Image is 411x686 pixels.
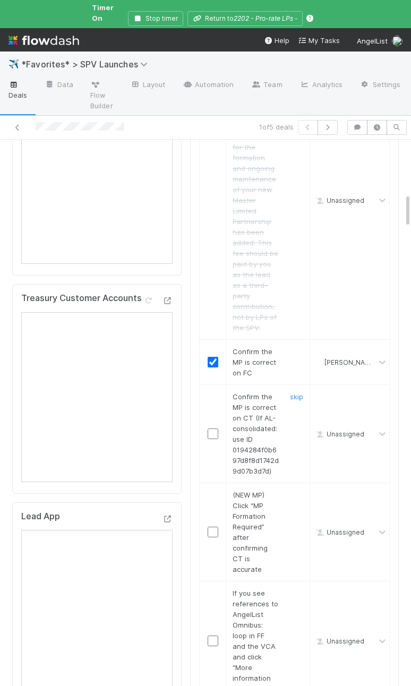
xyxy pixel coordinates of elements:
[314,196,364,204] span: Unassigned
[314,358,323,366] img: avatar_b18de8e2-1483-4e81-aa60-0a3d21592880.png
[36,77,82,94] a: Data
[187,11,303,26] button: Return to2202 - Pro-rate LPs -
[264,35,289,46] div: Help
[357,37,388,45] span: AngelList
[233,68,278,332] span: (NEW MP) Confirm $4k MP fee and flag for GP to cover as TPC: A $4K one-time fee for the formation...
[259,122,294,132] span: 1 of 5 deals
[314,528,364,536] span: Unassigned
[21,511,60,522] h5: Lead App
[298,36,340,45] span: My Tasks
[233,491,268,573] span: (NEW MP) Click “MP Formation Required” after confirming CT is accurate
[314,637,364,645] span: Unassigned
[174,77,242,94] a: Automation
[233,347,276,377] span: Confirm the MP is correct on FC
[122,77,174,94] a: Layout
[90,79,113,111] span: Flow Builder
[392,36,403,46] img: avatar_b18de8e2-1483-4e81-aa60-0a3d21592880.png
[324,358,376,366] span: [PERSON_NAME]
[92,3,114,22] span: Timer On
[82,77,122,115] a: Flow Builder
[314,430,364,438] span: Unassigned
[128,11,183,26] button: Stop timer
[233,392,279,475] span: Confirm the MP is correct on CT (If AL-consolidated: use ID 0194284f0b697d8f8d1742d9d07b3d7d)
[352,77,409,94] a: Settings
[21,293,142,304] h5: Treasury Customer Accounts
[8,59,19,68] span: ✈️
[21,59,153,70] span: *Favorites* > SPV Launches
[298,35,340,46] a: My Tasks
[8,31,79,49] img: logo-inverted-e16ddd16eac7371096b0.svg
[290,392,303,401] a: skip
[8,79,28,100] span: Deals
[291,77,352,94] a: Analytics
[242,77,290,94] a: Team
[234,14,298,22] i: 2202 - Pro-rate LPs -
[92,2,124,23] span: Timer On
